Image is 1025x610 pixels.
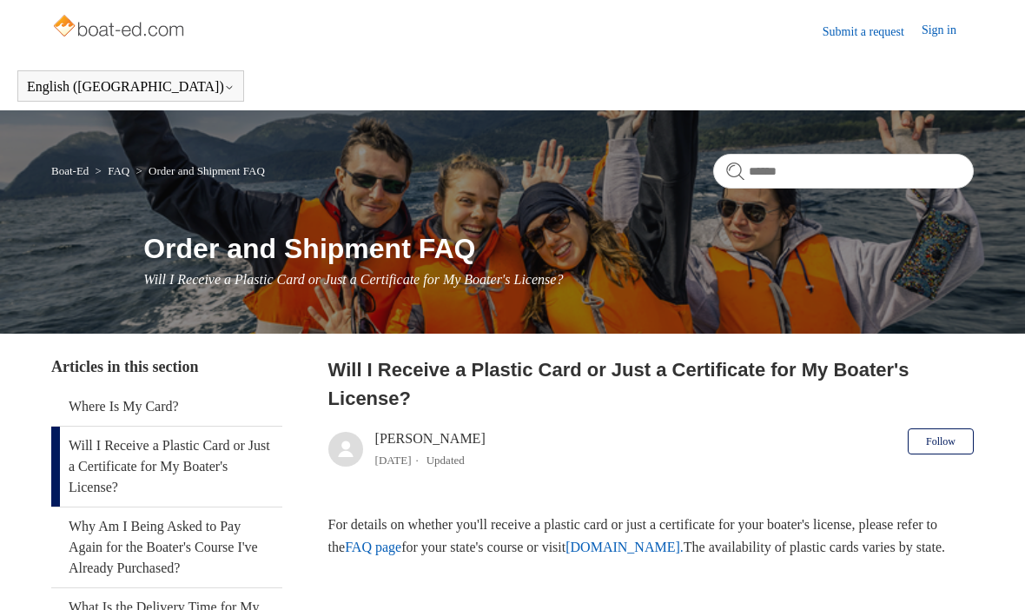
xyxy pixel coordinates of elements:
[132,164,264,177] li: Order and Shipment FAQ
[108,164,129,177] a: FAQ
[51,427,282,507] a: Will I Receive a Plastic Card or Just a Certificate for My Boater's License?
[143,272,563,287] span: Will I Receive a Plastic Card or Just a Certificate for My Boater's License?
[427,454,465,467] li: Updated
[51,164,89,177] a: Boat-Ed
[51,10,189,45] img: Boat-Ed Help Center home page
[922,21,974,42] a: Sign in
[823,23,922,41] a: Submit a request
[51,507,282,587] a: Why Am I Being Asked to Pay Again for the Boater's Course I've Already Purchased?
[375,428,486,470] div: [PERSON_NAME]
[375,454,412,467] time: 04/08/2025, 11:43
[51,164,92,177] li: Boat-Ed
[27,79,235,95] button: English ([GEOGRAPHIC_DATA])
[149,164,265,177] a: Order and Shipment FAQ
[908,428,974,454] button: Follow Article
[92,164,133,177] li: FAQ
[51,388,282,426] a: Where Is My Card?
[565,540,684,554] a: [DOMAIN_NAME].
[143,228,974,269] h1: Order and Shipment FAQ
[713,154,974,189] input: Search
[967,552,1012,597] div: Live chat
[345,540,401,554] a: FAQ page
[328,355,974,413] h2: Will I Receive a Plastic Card or Just a Certificate for My Boater's License?
[51,358,198,375] span: Articles in this section
[328,514,974,558] p: For details on whether you'll receive a plastic card or just a certificate for your boater's lice...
